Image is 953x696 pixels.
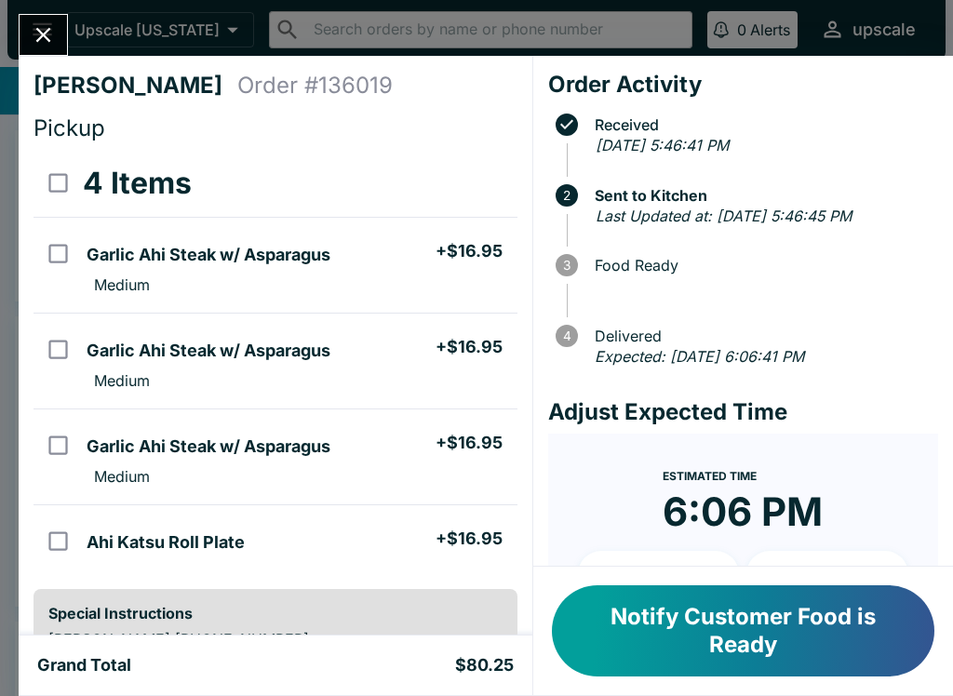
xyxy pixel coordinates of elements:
button: Notify Customer Food is Ready [552,585,934,676]
text: 3 [563,258,570,273]
button: Close [20,15,67,55]
h6: Special Instructions [48,604,503,622]
p: Medium [94,275,150,294]
span: Sent to Kitchen [585,187,938,204]
h3: 4 Items [83,165,192,202]
h5: + $16.95 [436,432,503,454]
span: Estimated Time [663,469,757,483]
text: 2 [563,188,570,203]
button: + 10 [578,551,740,597]
h5: + $16.95 [436,336,503,358]
span: Received [585,116,938,133]
p: Medium [94,467,150,486]
em: [DATE] 5:46:41 PM [596,136,729,154]
h5: Ahi Katsu Roll Plate [87,531,245,554]
span: Delivered [585,328,938,344]
time: 6:06 PM [663,488,823,536]
em: Last Updated at: [DATE] 5:46:45 PM [596,207,852,225]
h5: $80.25 [455,654,514,676]
h5: Garlic Ahi Steak w/ Asparagus [87,244,330,266]
table: orders table [34,150,517,574]
h5: Garlic Ahi Steak w/ Asparagus [87,435,330,458]
span: Pickup [34,114,105,141]
em: Expected: [DATE] 6:06:41 PM [595,347,804,366]
h5: + $16.95 [436,528,503,550]
h4: Adjust Expected Time [548,398,938,426]
h5: Garlic Ahi Steak w/ Asparagus [87,340,330,362]
p: Medium [94,371,150,390]
h4: [PERSON_NAME] [34,72,237,100]
h5: Grand Total [37,654,131,676]
span: Food Ready [585,257,938,274]
h4: Order # 136019 [237,72,393,100]
p: [PERSON_NAME] [PHONE_NUMBER] [48,630,503,649]
button: + 20 [746,551,908,597]
text: 4 [562,328,570,343]
h4: Order Activity [548,71,938,99]
h5: + $16.95 [436,240,503,262]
